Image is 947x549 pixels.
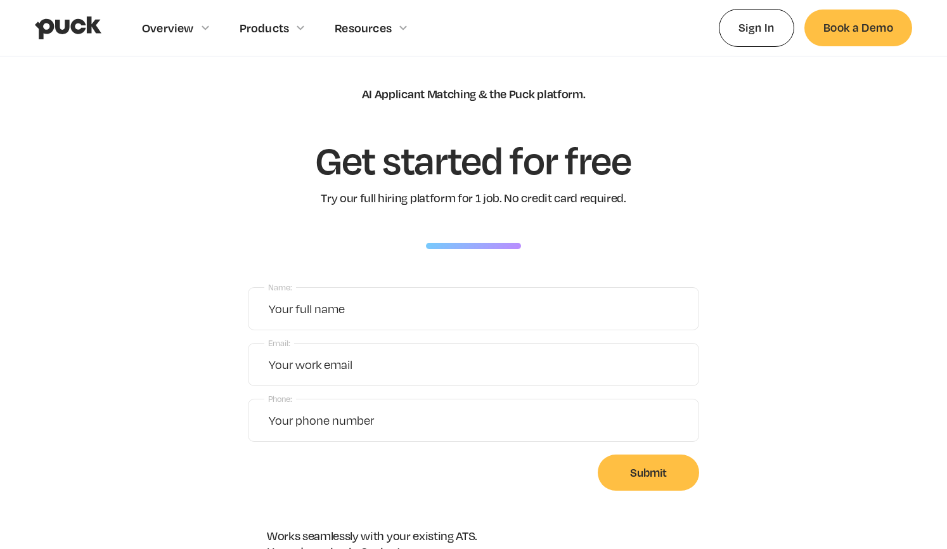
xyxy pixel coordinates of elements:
label: Email: [264,335,294,352]
div: Resources [335,21,392,35]
h1: Get started for free [316,139,631,181]
div: AI Applicant Matching & the Puck platform. [362,87,586,101]
a: Sign In [719,9,794,46]
div: Overview [142,21,194,35]
input: Submit [598,455,699,491]
div: Try our full hiring platform for 1 job. No credit card required. [321,191,626,205]
form: Free trial sign up [248,287,699,491]
input: Your phone number [248,399,699,442]
div: Products [240,21,290,35]
div: Works seamlessly with your existing ATS. [267,529,477,543]
input: Your work email [248,343,699,386]
input: Your full name [248,287,699,330]
label: Phone: [264,391,296,408]
a: Book a Demo [804,10,912,46]
label: Name: [264,279,296,296]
